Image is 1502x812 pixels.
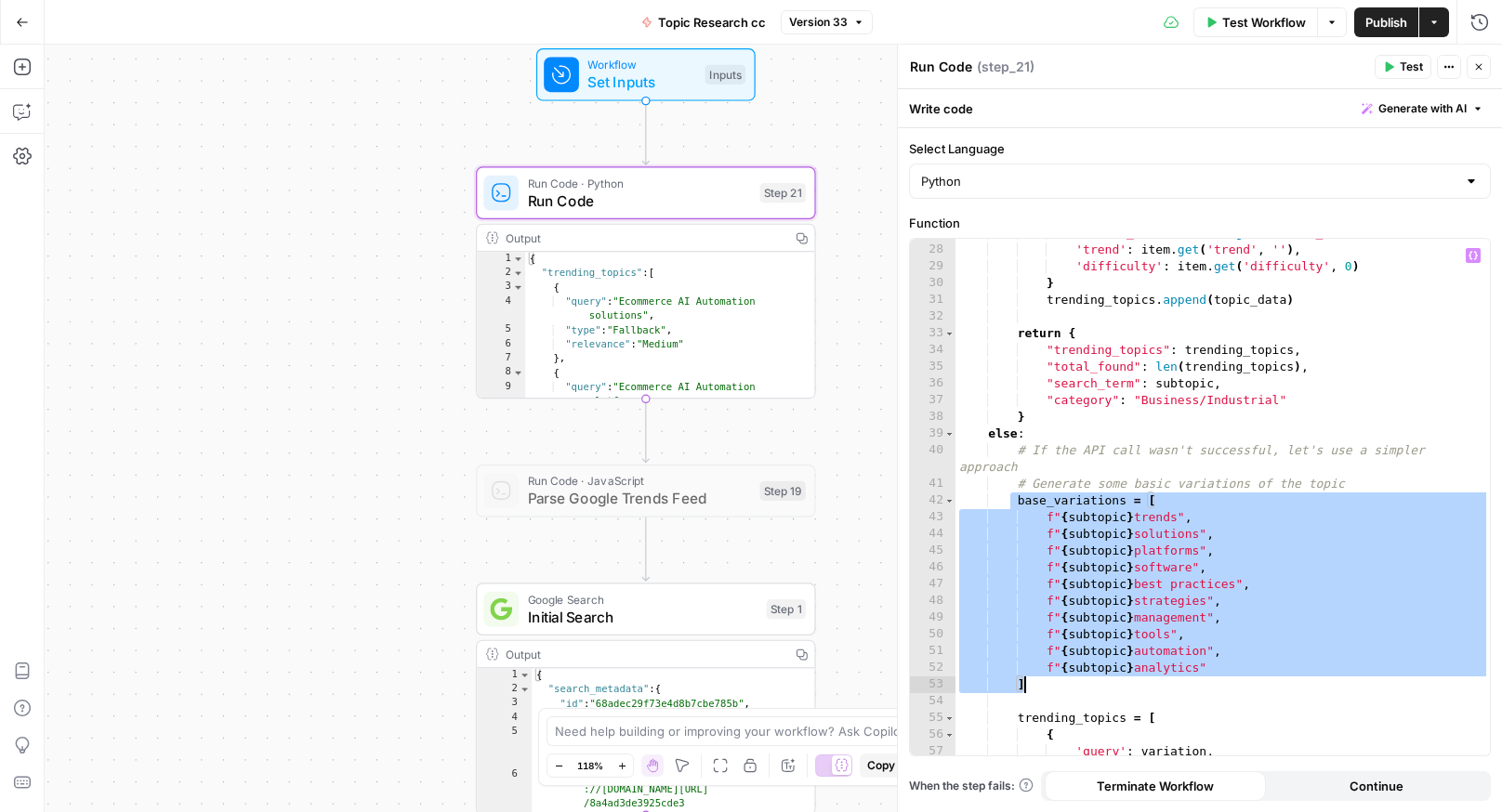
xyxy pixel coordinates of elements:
[477,668,532,682] div: 1
[1350,777,1403,795] span: Continue
[860,753,903,778] button: Copy
[909,778,1034,794] a: When the step fails:
[910,409,955,426] div: 38
[910,308,955,325] div: 32
[477,252,525,266] div: 1
[476,48,815,101] div: WorkflowSet InputsInputs
[476,166,815,399] div: Run Code · PythonRun CodeStep 21Output{ "trending_topics":[ { "query":"Ecommerce AI Automation so...
[910,509,955,526] div: 43
[477,711,532,725] div: 4
[767,599,806,619] div: Step 1
[528,175,752,192] span: Run Code · Python
[910,442,955,476] div: 40
[909,139,1491,158] label: Select Language
[1375,55,1431,79] button: Test
[519,683,531,697] span: Toggle code folding, rows 2 through 12
[477,337,525,351] div: 6
[1354,7,1418,37] button: Publish
[642,101,649,164] g: Edge from start to step_21
[910,576,955,593] div: 47
[910,392,955,409] div: 37
[921,172,1456,190] input: Python
[528,472,752,490] span: Run Code · JavaScript
[477,366,525,380] div: 8
[642,517,649,581] g: Edge from step_19 to step_1
[910,476,955,492] div: 41
[477,295,525,323] div: 4
[528,488,752,510] span: Parse Google Trends Feed
[944,325,955,342] span: Toggle code folding, rows 33 through 38
[1097,777,1214,795] span: Terminate Workflow
[587,72,696,94] span: Set Inputs
[867,757,895,774] span: Copy
[910,58,972,76] textarea: Run Code
[477,281,525,295] div: 3
[944,492,955,509] span: Toggle code folding, rows 42 through 53
[910,643,955,660] div: 51
[528,591,758,609] span: Google Search
[910,342,955,359] div: 34
[512,366,524,380] span: Toggle code folding, rows 8 through 12
[781,10,873,34] button: Version 33
[910,258,955,275] div: 29
[1400,59,1423,75] span: Test
[477,352,525,366] div: 7
[512,252,524,266] span: Toggle code folding, rows 1 through 33
[477,323,525,337] div: 5
[577,758,603,773] span: 118%
[642,399,649,462] g: Edge from step_21 to step_19
[506,646,782,663] div: Output
[910,626,955,643] div: 50
[587,56,696,73] span: Workflow
[910,593,955,609] div: 48
[910,426,955,442] div: 39
[528,190,752,212] span: Run Code
[910,292,955,308] div: 31
[477,380,525,409] div: 9
[910,242,955,258] div: 28
[944,727,955,743] span: Toggle code folding, rows 56 through 60
[658,13,766,32] span: Topic Research cc
[1193,7,1317,37] button: Test Workflow
[910,375,955,392] div: 36
[759,183,806,203] div: Step 21
[630,7,777,37] button: Topic Research cc
[910,359,955,375] div: 35
[512,281,524,295] span: Toggle code folding, rows 3 through 7
[476,465,815,517] div: Run Code · JavaScriptParse Google Trends FeedStep 19
[898,89,1502,127] div: Write code
[910,325,955,342] div: 33
[910,492,955,509] div: 42
[944,710,955,727] span: Toggle code folding, rows 55 through 62
[477,697,532,711] div: 3
[910,609,955,626] div: 49
[910,559,955,576] div: 46
[477,267,525,281] div: 2
[1365,13,1407,32] span: Publish
[910,660,955,676] div: 52
[910,526,955,543] div: 44
[705,65,745,85] div: Inputs
[789,14,848,31] span: Version 33
[910,693,955,710] div: 54
[944,426,955,442] span: Toggle code folding, rows 39 through 70
[910,543,955,559] div: 45
[909,214,1491,232] label: Function
[910,676,955,693] div: 53
[910,743,955,760] div: 57
[477,726,532,768] div: 5
[1354,97,1491,121] button: Generate with AI
[1266,771,1487,801] button: Continue
[1222,13,1306,32] span: Test Workflow
[910,727,955,743] div: 56
[519,668,531,682] span: Toggle code folding, rows 1 through 190
[506,229,782,247] div: Output
[1378,100,1467,117] span: Generate with AI
[910,710,955,727] div: 55
[977,58,1034,76] span: ( step_21 )
[528,606,758,628] span: Initial Search
[477,683,532,697] div: 2
[512,267,524,281] span: Toggle code folding, rows 2 through 28
[910,275,955,292] div: 30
